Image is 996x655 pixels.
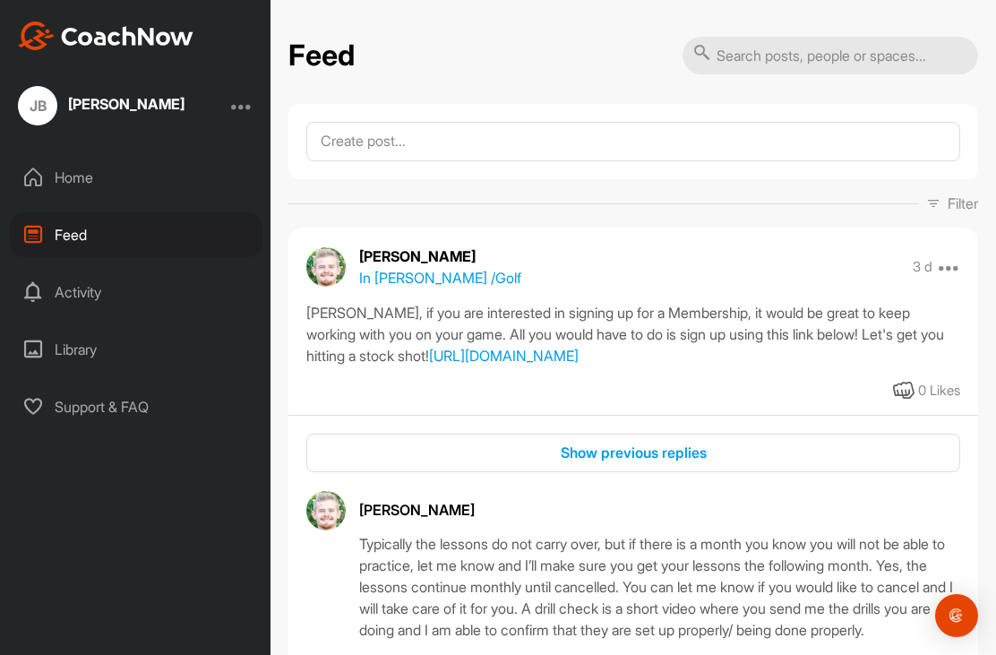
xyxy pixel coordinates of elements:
div: Open Intercom Messenger [935,594,978,637]
div: 0 Likes [918,381,960,401]
p: Filter [948,193,978,214]
div: Home [10,155,262,200]
div: Feed [10,212,262,257]
div: Support & FAQ [10,384,262,429]
p: In [PERSON_NAME] / Golf [359,267,521,289]
a: [URL][DOMAIN_NAME] [429,347,579,365]
h2: Feed [288,39,355,73]
img: avatar [306,247,346,287]
input: Search posts, people or spaces... [683,37,978,74]
div: JB [18,86,57,125]
div: Activity [10,270,262,315]
div: Show previous replies [321,442,946,463]
p: [PERSON_NAME] [359,246,521,267]
div: Library [10,327,262,372]
div: [PERSON_NAME] [359,499,960,521]
button: Show previous replies [306,434,960,472]
img: CoachNow [18,22,193,50]
img: avatar [306,491,346,530]
p: 3 d [913,258,932,276]
div: [PERSON_NAME], if you are interested in signing up for a Membership, it would be great to keep wo... [306,302,960,366]
div: [PERSON_NAME] [68,97,185,111]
